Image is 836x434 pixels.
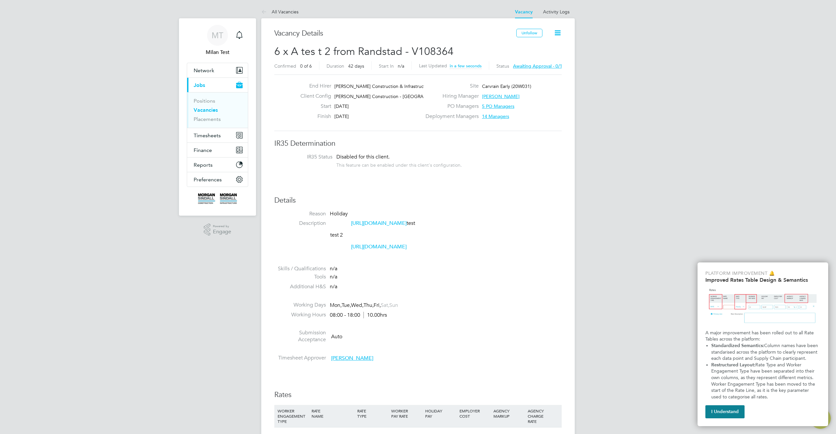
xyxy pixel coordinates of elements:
[342,302,351,309] span: Tue,
[194,147,212,153] span: Finance
[334,83,430,89] span: [PERSON_NAME] Construction & Infrastruct…
[705,277,820,283] h2: Improved Rates Table Design & Semantics
[543,9,570,15] a: Activity Logs
[330,232,562,239] p: test 2
[705,270,820,277] p: Platform Improvement 🔔
[198,193,237,204] img: morgansindall-logo-retina.png
[698,262,828,426] div: Improved Rate Table Semantics
[482,93,520,99] span: [PERSON_NAME]
[515,9,533,15] a: Vacancy
[187,25,248,56] a: Go to account details
[705,405,745,418] button: I Understand
[336,160,462,168] div: This feature can be enabled under this client's configuration.
[526,405,560,427] div: AGENCY CHARGE RATE
[261,9,298,15] a: All Vacancies
[213,224,231,229] span: Powered by
[711,362,755,368] strong: Restructured Layout:
[187,48,248,56] span: Milan Test
[363,302,374,309] span: Thu,
[496,63,509,69] label: Status
[274,210,326,217] label: Reason
[711,343,764,348] strong: Standardized Semantics:
[274,302,326,309] label: Working Days
[363,312,387,318] span: 10.00hrs
[330,210,348,217] span: Holiday
[295,83,331,90] label: End Hirer
[274,45,454,58] span: 6 x A tes t 2 from Randstad - V108364
[419,63,447,69] label: Last Updated
[295,113,331,120] label: Finish
[331,333,342,340] span: Auto
[336,154,390,160] span: Disabled for this client.
[281,154,332,160] label: IR35 Status
[351,302,363,309] span: Wed,
[194,162,213,168] span: Reports
[450,63,482,69] span: in a few seconds
[389,302,398,309] span: Sun
[274,29,516,38] h3: Vacancy Details
[274,274,326,280] label: Tools
[194,132,221,139] span: Timesheets
[212,31,223,40] span: MT
[351,220,407,226] a: [URL][DOMAIN_NAME]
[330,312,387,319] div: 08:00 - 18:00
[274,390,562,400] h3: Rates
[482,83,531,89] span: Carvrain Early (20W031)
[334,93,450,99] span: [PERSON_NAME] Construction - [GEOGRAPHIC_DATA]
[274,283,326,290] label: Additional H&S
[330,274,337,280] span: n/a
[424,83,479,90] label: Site
[187,193,248,204] a: Go to home page
[274,63,296,69] label: Confirmed
[390,405,424,422] div: WORKER PAY RATE
[711,362,816,400] span: Rate Type and Worker Engagement Type have been separated into their own columns, as they represen...
[516,29,542,37] button: Unfollow
[330,283,337,290] span: n/a
[374,302,381,309] span: Fri,
[274,311,326,318] label: Working Hours
[179,18,256,216] nav: Main navigation
[274,220,326,227] label: Description
[274,196,562,205] h3: Details
[351,243,407,250] a: [URL][DOMAIN_NAME]
[194,67,214,74] span: Network
[295,103,331,110] label: Start
[194,98,215,104] a: Positions
[194,82,205,88] span: Jobs
[458,405,492,422] div: EMPLOYER COST
[300,63,312,69] span: 0 of 6
[334,113,349,119] span: [DATE]
[513,63,562,69] span: Awaiting approval - 0/1
[194,107,218,113] a: Vacancies
[295,93,331,100] label: Client Config
[274,329,326,343] label: Submission Acceptance
[424,113,479,120] label: Deployment Managers
[334,103,349,109] span: [DATE]
[705,330,820,342] p: A major improvement has been rolled out to all Rate Tables across the platform:
[424,103,479,110] label: PO Managers
[310,405,355,422] div: RATE NAME
[398,63,404,69] span: n/a
[482,113,509,119] span: 14 Managers
[330,302,342,309] span: Mon,
[274,139,562,148] h3: IR35 Determination
[274,355,326,361] label: Timesheet Approver
[330,265,337,272] span: n/a
[424,405,458,422] div: HOLIDAY PAY
[327,63,344,69] label: Duration
[356,405,390,422] div: RATE TYPE
[276,405,310,427] div: WORKER ENGAGEMENT TYPE
[194,116,221,122] a: Placements
[492,405,526,422] div: AGENCY MARKUP
[381,302,389,309] span: Sat,
[379,63,394,69] label: Start In
[331,355,373,361] span: [PERSON_NAME]
[330,220,562,227] p: test
[482,103,514,109] span: 5 PO Managers
[213,229,231,235] span: Engage
[194,176,222,183] span: Preferences
[348,63,364,69] span: 42 days
[705,286,820,327] img: Updated Rates Table Design & Semantics
[711,343,819,361] span: Column names have been standarised across the platform to clearly represent each data point and S...
[274,265,326,272] label: Skills / Qualifications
